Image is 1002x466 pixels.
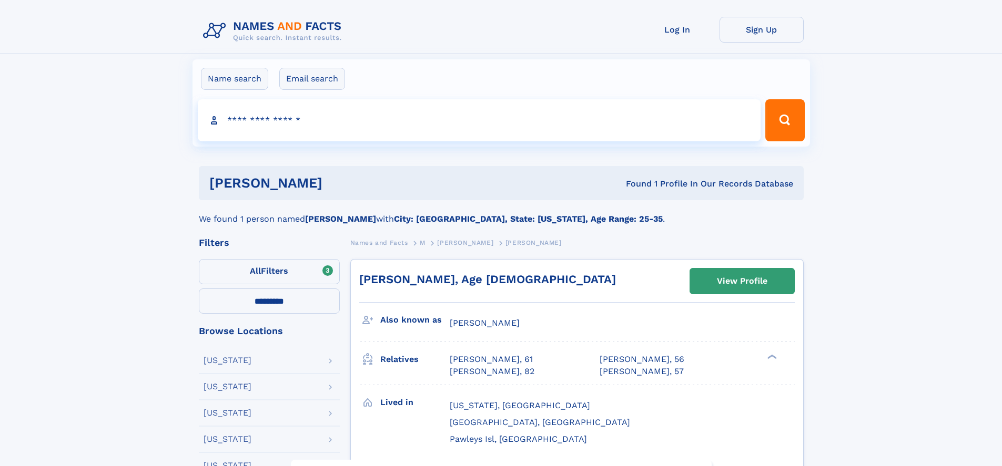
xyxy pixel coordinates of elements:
a: [PERSON_NAME] [437,236,493,249]
div: [US_STATE] [204,435,251,443]
a: [PERSON_NAME], 82 [450,366,534,377]
label: Name search [201,68,268,90]
input: search input [198,99,761,141]
div: ❯ [765,354,777,360]
a: Sign Up [720,17,804,43]
a: M [420,236,426,249]
span: M [420,239,426,246]
div: Browse Locations [199,326,340,336]
img: Logo Names and Facts [199,17,350,45]
a: Names and Facts [350,236,408,249]
a: [PERSON_NAME], Age [DEMOGRAPHIC_DATA] [359,273,616,286]
a: [PERSON_NAME], 57 [600,366,684,377]
h1: [PERSON_NAME] [209,177,474,190]
button: Search Button [765,99,804,141]
span: [PERSON_NAME] [505,239,562,246]
a: [PERSON_NAME], 61 [450,354,533,365]
span: [PERSON_NAME] [450,318,520,328]
b: City: [GEOGRAPHIC_DATA], State: [US_STATE], Age Range: 25-35 [394,214,663,224]
div: View Profile [717,269,767,293]
div: We found 1 person named with . [199,200,804,225]
h3: Lived in [380,393,450,411]
div: [US_STATE] [204,382,251,391]
label: Filters [199,259,340,284]
span: Pawleys Isl, [GEOGRAPHIC_DATA] [450,434,587,444]
span: All [250,266,261,276]
h3: Relatives [380,350,450,368]
a: Log In [635,17,720,43]
div: Filters [199,238,340,247]
div: [US_STATE] [204,409,251,417]
span: [PERSON_NAME] [437,239,493,246]
span: [US_STATE], [GEOGRAPHIC_DATA] [450,400,590,410]
b: [PERSON_NAME] [305,214,376,224]
div: [US_STATE] [204,356,251,365]
span: [GEOGRAPHIC_DATA], [GEOGRAPHIC_DATA] [450,417,630,427]
h3: Also known as [380,311,450,329]
a: [PERSON_NAME], 56 [600,354,684,365]
a: View Profile [690,268,794,294]
div: Found 1 Profile In Our Records Database [474,178,793,190]
label: Email search [279,68,345,90]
